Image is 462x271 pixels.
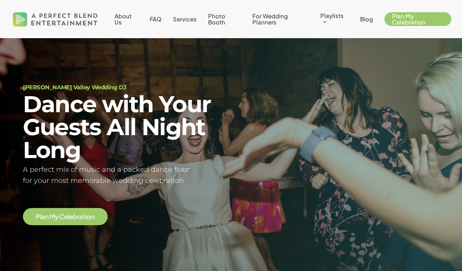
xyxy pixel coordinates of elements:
[23,84,221,90] h1: [PERSON_NAME] Valley Wedding DJ
[23,164,221,186] h5: A perfect mix of music and a packed dance floor for your most memorable wedding celebration
[73,213,77,220] span: b
[384,13,451,25] a: Plan My Celebration
[91,213,95,220] span: n
[23,93,221,161] h2: Dance with Your Guests All Night Long
[77,213,79,220] span: r
[86,213,87,220] span: i
[173,15,197,23] span: Services
[64,213,68,220] span: e
[69,213,73,220] span: e
[320,12,344,19] span: Playlists
[68,213,69,220] span: l
[83,213,86,220] span: t
[87,213,91,220] span: o
[150,16,162,22] a: FAQ
[208,12,225,26] span: Photo Booth
[36,213,95,220] a: Plan My Celebration
[55,213,58,220] span: y
[115,13,138,25] a: About Us
[115,12,132,26] span: About Us
[40,213,42,220] span: l
[50,213,55,220] span: M
[360,16,373,22] a: Blog
[41,213,45,220] span: a
[36,213,40,220] span: P
[59,213,64,220] span: C
[252,13,309,25] a: For Wedding Planners
[11,5,100,33] img: A Perfect Blend Entertainment
[45,213,49,220] span: n
[392,12,425,26] span: Plan My Celebration
[252,12,288,26] span: For Wedding Planners
[150,15,162,23] span: FAQ
[79,213,83,220] span: a
[173,16,197,22] a: Services
[320,13,349,26] a: Playlists
[208,13,241,25] a: Photo Booth
[360,15,373,23] span: Blog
